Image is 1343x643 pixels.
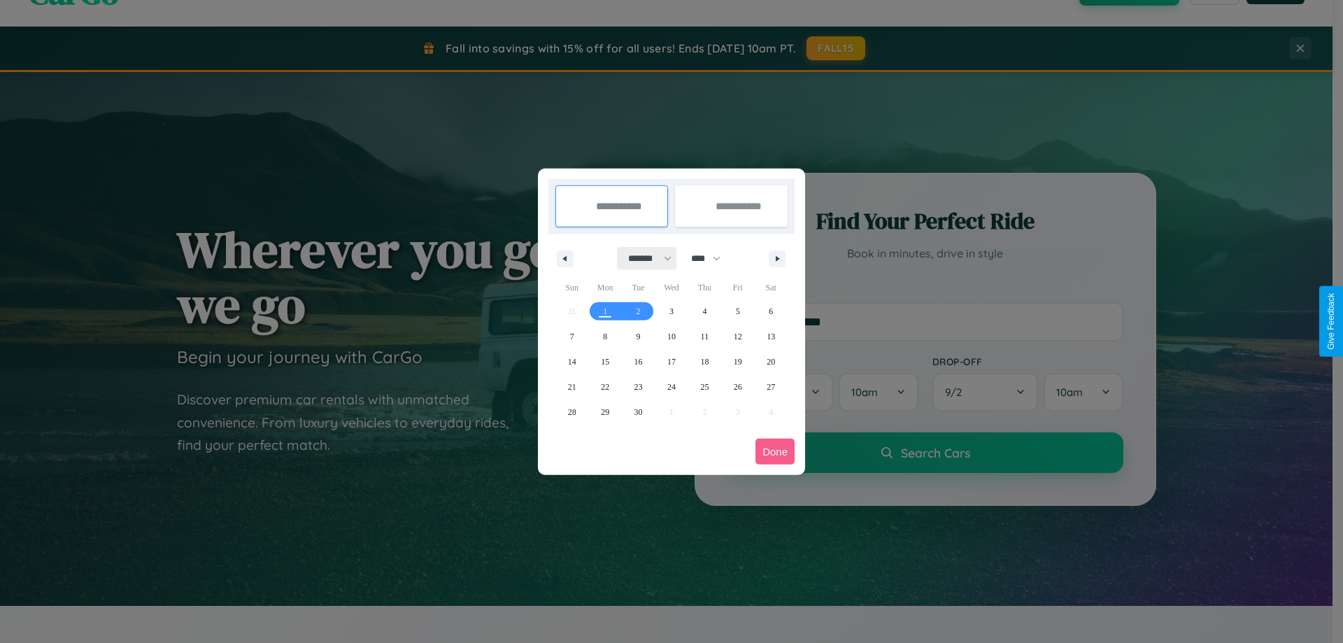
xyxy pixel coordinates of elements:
button: 23 [622,374,655,400]
span: 14 [568,349,576,374]
button: 17 [655,349,688,374]
span: 21 [568,374,576,400]
button: 22 [588,374,621,400]
span: Sun [555,276,588,299]
span: 13 [767,324,775,349]
span: 3 [669,299,674,324]
div: Give Feedback [1326,293,1336,350]
span: 24 [667,374,676,400]
button: 4 [688,299,721,324]
button: 16 [622,349,655,374]
span: Wed [655,276,688,299]
button: 12 [721,324,754,349]
button: 11 [688,324,721,349]
span: 30 [634,400,643,425]
span: 19 [734,349,742,374]
button: 15 [588,349,621,374]
span: 2 [637,299,641,324]
button: 10 [655,324,688,349]
span: 11 [701,324,709,349]
button: 14 [555,349,588,374]
button: 9 [622,324,655,349]
button: 6 [755,299,788,324]
button: 21 [555,374,588,400]
button: 24 [655,374,688,400]
button: 20 [755,349,788,374]
button: Done [755,439,795,465]
button: 8 [588,324,621,349]
span: 8 [603,324,607,349]
span: 12 [734,324,742,349]
span: 16 [634,349,643,374]
span: 6 [769,299,773,324]
button: 28 [555,400,588,425]
button: 5 [721,299,754,324]
span: 4 [702,299,706,324]
span: 7 [570,324,574,349]
span: 20 [767,349,775,374]
button: 2 [622,299,655,324]
span: Fri [721,276,754,299]
span: 22 [601,374,609,400]
button: 1 [588,299,621,324]
button: 13 [755,324,788,349]
button: 30 [622,400,655,425]
button: 29 [588,400,621,425]
span: 17 [667,349,676,374]
span: Tue [622,276,655,299]
span: Mon [588,276,621,299]
span: 15 [601,349,609,374]
span: 1 [603,299,607,324]
button: 25 [688,374,721,400]
span: 5 [736,299,740,324]
span: Thu [688,276,721,299]
span: 25 [700,374,709,400]
span: 29 [601,400,609,425]
span: 9 [637,324,641,349]
span: Sat [755,276,788,299]
button: 27 [755,374,788,400]
button: 18 [688,349,721,374]
button: 3 [655,299,688,324]
span: 26 [734,374,742,400]
button: 26 [721,374,754,400]
span: 27 [767,374,775,400]
span: 10 [667,324,676,349]
span: 23 [634,374,643,400]
span: 28 [568,400,576,425]
button: 19 [721,349,754,374]
span: 18 [700,349,709,374]
button: 7 [555,324,588,349]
